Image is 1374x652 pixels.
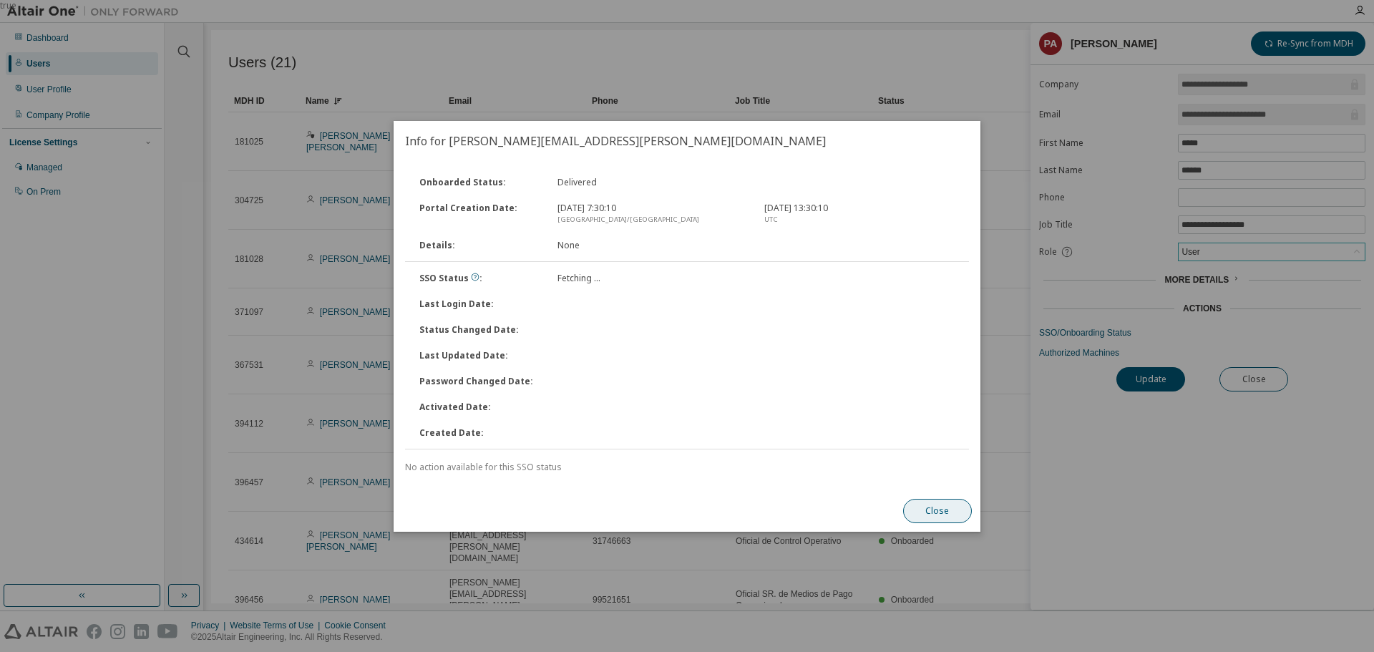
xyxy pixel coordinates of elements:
[756,203,963,225] div: [DATE] 13:30:10
[549,177,756,188] div: Delivered
[549,203,756,225] div: [DATE] 7:30:10
[411,273,549,284] div: SSO Status :
[411,203,549,225] div: Portal Creation Date :
[394,121,980,161] h2: Info for [PERSON_NAME][EMAIL_ADDRESS][PERSON_NAME][DOMAIN_NAME]
[411,350,549,361] div: Last Updated Date :
[549,240,756,251] div: None
[411,427,549,439] div: Created Date :
[405,462,969,473] div: No action available for this SSO status
[411,298,549,310] div: Last Login Date :
[557,214,747,225] div: [GEOGRAPHIC_DATA]/[GEOGRAPHIC_DATA]
[549,273,756,284] div: Fetching ...
[903,499,972,523] button: Close
[411,177,549,188] div: Onboarded Status :
[411,376,549,387] div: Password Changed Date :
[411,240,549,251] div: Details :
[411,324,549,336] div: Status Changed Date :
[411,402,549,413] div: Activated Date :
[764,214,954,225] div: UTC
